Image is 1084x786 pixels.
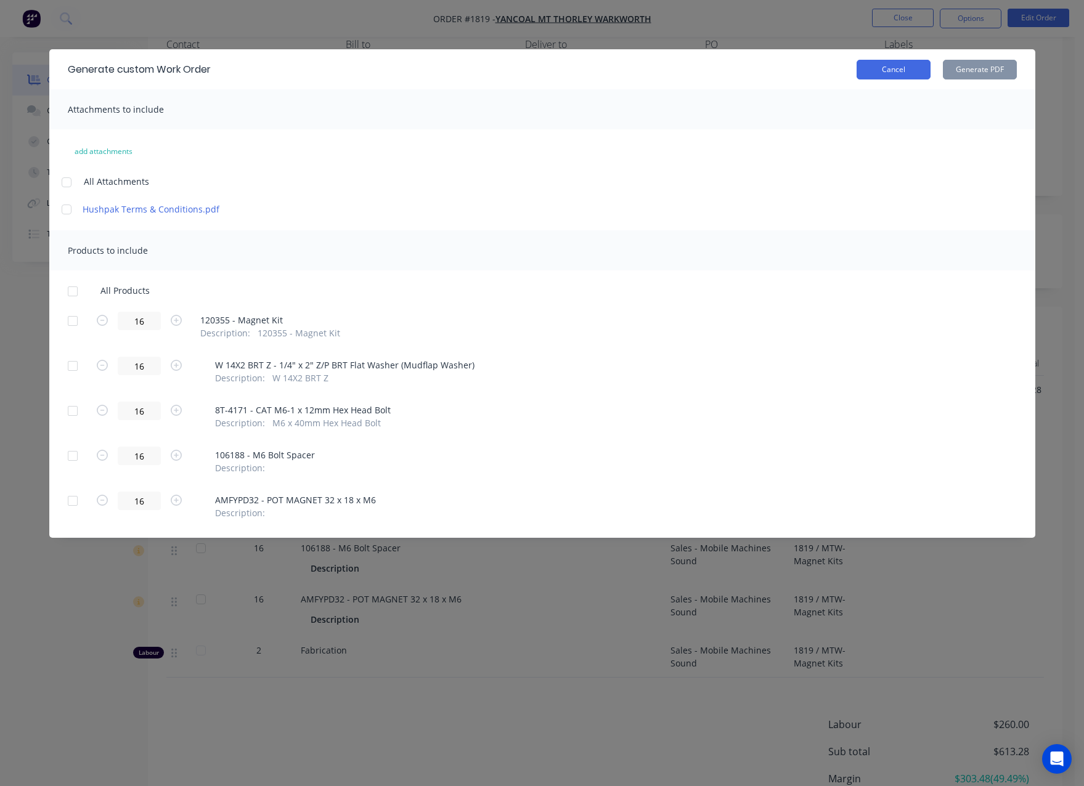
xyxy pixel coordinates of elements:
div: Open Intercom Messenger [1042,744,1072,774]
span: 120355 - Magnet Kit [258,326,340,339]
button: add attachments [62,142,145,161]
span: All Attachments [84,175,149,188]
span: Description : [200,326,250,339]
span: 8T-4171 - CAT M6-1 x 12mm Hex Head Bolt [215,403,391,416]
button: Generate PDF [943,60,1017,79]
span: Description : [215,416,265,429]
span: Description : [215,371,265,384]
span: 106188 - M6 Bolt Spacer [215,448,315,461]
span: Description : [215,506,265,519]
span: W 14X2 BRT Z [272,371,328,384]
span: M6 x 40mm Hex Head Bolt [272,416,381,429]
span: W 14X2 BRT Z - 1/4" x 2" Z/P BRT Flat Washer (Mudflap Washer) [215,359,475,371]
span: Attachments to include [68,103,164,115]
span: Description : [215,461,265,474]
a: Hushpak Terms & Conditions.pdf [83,203,298,216]
span: All Products [100,284,158,297]
button: Cancel [857,60,931,79]
div: Generate custom Work Order [68,62,211,77]
span: Products to include [68,245,148,256]
span: AMFYPD32 - POT MAGNET 32 x 18 x M6 [215,493,376,506]
span: 120355 - Magnet Kit [200,314,341,326]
